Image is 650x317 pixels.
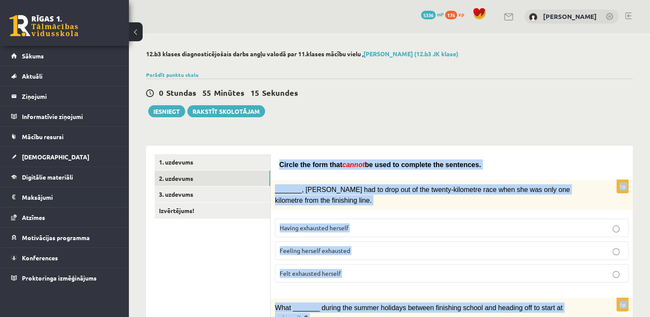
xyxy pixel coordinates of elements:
span: 15 [250,88,259,98]
a: Digitālie materiāli [11,167,118,187]
a: Mācību resursi [11,127,118,146]
a: 5336 mP [421,11,444,18]
a: Informatīvie ziņojumi [11,107,118,126]
span: Stundas [166,88,196,98]
span: Felt exhausted herself [280,269,341,277]
a: 3. uzdevums [155,186,270,202]
img: Nikoleta Zamarjonova [529,13,537,21]
span: Mācību resursi [22,133,64,140]
input: Feeling herself exhausted [613,248,619,255]
span: Proktoringa izmēģinājums [22,274,97,282]
span: be used to complete the sentences. [365,161,481,168]
span: Sākums [22,52,44,60]
legend: Maksājumi [22,187,118,207]
span: cannot [342,161,365,168]
legend: Informatīvie ziņojumi [22,107,118,126]
a: Ziņojumi [11,86,118,106]
span: Feeling herself exhausted [280,247,350,254]
a: Proktoringa izmēģinājums [11,268,118,288]
a: 176 xp [445,11,468,18]
p: 1p [616,298,629,311]
span: Digitālie materiāli [22,173,73,181]
span: [DEMOGRAPHIC_DATA] [22,153,89,161]
span: Minūtes [214,88,244,98]
a: [PERSON_NAME] (12.b3 JK klase) [363,50,458,58]
a: Parādīt punktu skalu [146,71,198,78]
input: Having exhausted herself [613,226,619,232]
span: 5336 [421,11,436,19]
p: 1p [616,180,629,193]
a: [PERSON_NAME] [543,12,597,21]
span: 176 [445,11,457,19]
span: Motivācijas programma [22,234,90,241]
a: Atzīmes [11,207,118,227]
a: Rakstīt skolotājam [187,105,265,117]
a: Motivācijas programma [11,228,118,247]
span: 0 [159,88,163,98]
a: Konferences [11,248,118,268]
a: Izvērtējums! [155,203,270,219]
span: mP [437,11,444,18]
span: Having exhausted herself [280,224,348,232]
button: Iesniegt [148,105,185,117]
input: Felt exhausted herself [613,271,619,278]
a: Rīgas 1. Tālmācības vidusskola [9,15,78,37]
a: Aktuāli [11,66,118,86]
a: [DEMOGRAPHIC_DATA] [11,147,118,167]
span: Aktuāli [22,72,43,80]
a: Maksājumi [11,187,118,207]
span: Circle the form that [279,161,342,168]
a: 1. uzdevums [155,154,270,170]
legend: Ziņojumi [22,86,118,106]
span: _______, [PERSON_NAME] had to drop out of the twenty-kilometre race when she was only one kilomet... [275,186,570,204]
a: 2. uzdevums [155,171,270,186]
span: 55 [202,88,211,98]
a: Sākums [11,46,118,66]
span: Konferences [22,254,58,262]
h2: 12.b3 klases diagnosticējošais darbs angļu valodā par 11.klases mācību vielu , [146,50,633,58]
span: xp [458,11,464,18]
span: Atzīmes [22,213,45,221]
span: Sekundes [262,88,298,98]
